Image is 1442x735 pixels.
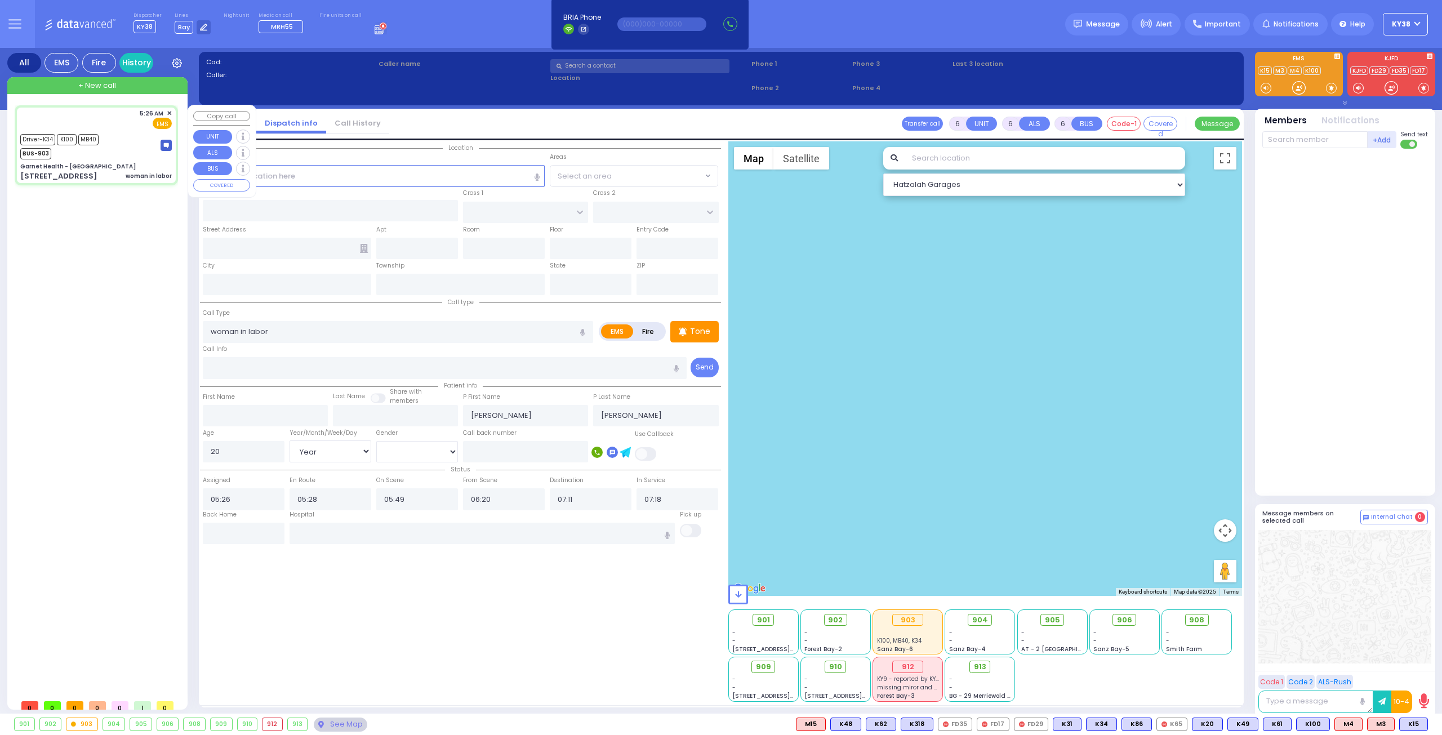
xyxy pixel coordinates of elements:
[7,53,41,73] div: All
[1053,718,1081,731] div: BLS
[78,134,99,145] span: MB40
[1214,560,1236,582] button: Drag Pegman onto the map to open Street View
[1143,117,1177,131] button: Covered
[376,225,386,234] label: Apt
[184,718,205,730] div: 908
[390,397,419,405] span: members
[734,147,773,170] button: Show street map
[193,111,250,122] button: Copy call
[949,692,1012,700] span: BG - 29 Merriewold S.
[901,718,933,731] div: K318
[593,393,630,402] label: P Last Name
[1258,675,1285,689] button: Code 1
[1166,636,1169,645] span: -
[167,109,172,118] span: ✕
[1400,130,1428,139] span: Send text
[89,701,106,710] span: 0
[193,162,232,176] button: BUS
[44,53,78,73] div: EMS
[1415,512,1425,522] span: 0
[103,718,125,730] div: 904
[463,393,500,402] label: P First Name
[1121,718,1152,731] div: K86
[376,476,404,485] label: On Scene
[20,134,55,145] span: Driver-K34
[1021,645,1105,653] span: AT - 2 [GEOGRAPHIC_DATA]
[550,59,729,73] input: Search a contact
[1273,66,1287,75] a: M3
[203,309,230,318] label: Call Type
[57,134,77,145] span: K100
[78,80,116,91] span: + New call
[804,692,911,700] span: [STREET_ADDRESS][PERSON_NAME]
[445,465,476,474] span: Status
[982,721,987,727] img: red-radio-icon.svg
[550,153,567,162] label: Areas
[1274,19,1319,29] span: Notifications
[133,12,162,19] label: Dispatcher
[1227,718,1258,731] div: K49
[1156,19,1172,29] span: Alert
[1255,56,1343,64] label: EMS
[153,118,172,129] span: EMS
[443,144,479,152] span: Location
[830,718,861,731] div: BLS
[751,83,848,93] span: Phone 2
[290,429,371,438] div: Year/Month/Week/Day
[1019,117,1050,131] button: ALS
[157,718,179,730] div: 906
[224,12,249,19] label: Night unit
[902,117,943,131] button: Transfer call
[319,12,362,19] label: Fire units on call
[376,429,398,438] label: Gender
[558,171,612,182] span: Select an area
[1045,614,1060,626] span: 905
[463,429,517,438] label: Call back number
[1093,636,1097,645] span: -
[1156,718,1187,731] div: K65
[175,12,211,19] label: Lines
[119,53,153,73] a: History
[290,523,675,544] input: Search hospital
[1166,628,1169,636] span: -
[731,581,768,596] img: Google
[804,628,808,636] span: -
[256,118,326,128] a: Dispatch info
[288,718,308,730] div: 913
[892,661,923,673] div: 912
[438,381,483,390] span: Patient info
[550,261,566,270] label: State
[1192,718,1223,731] div: K20
[1019,721,1025,727] img: red-radio-icon.svg
[1400,139,1418,150] label: Turn off text
[238,718,257,730] div: 910
[290,476,315,485] label: En Route
[112,701,128,710] span: 0
[804,636,808,645] span: -
[1265,114,1307,127] button: Members
[193,146,232,159] button: ALS
[1350,19,1365,29] span: Help
[637,225,669,234] label: Entry Code
[550,225,563,234] label: Floor
[140,109,163,118] span: 5:26 AM
[1262,510,1360,524] h5: Message members on selected call
[732,675,736,683] span: -
[1263,718,1292,731] div: K61
[1189,614,1204,626] span: 908
[290,510,314,519] label: Hospital
[1021,636,1025,645] span: -
[1392,19,1410,29] span: KY38
[1367,718,1395,731] div: ALS
[442,298,479,306] span: Call type
[1371,513,1413,521] span: Internal Chat
[1117,614,1132,626] span: 906
[1093,628,1097,636] span: -
[1321,114,1379,127] button: Notifications
[390,387,422,396] small: Share with
[161,140,172,151] img: message-box.svg
[133,20,156,33] span: KY38
[1195,117,1240,131] button: Message
[1214,147,1236,170] button: Toggle fullscreen view
[1316,675,1353,689] button: ALS-Rush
